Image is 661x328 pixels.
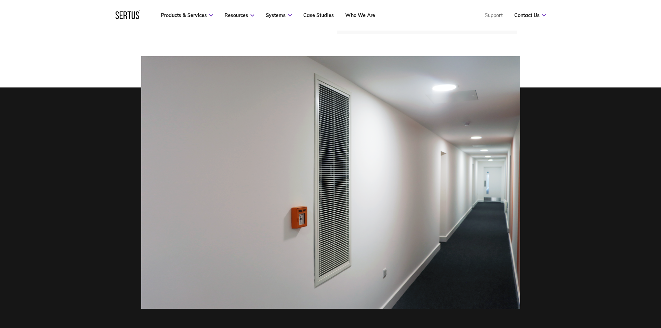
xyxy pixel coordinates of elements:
a: Support [485,12,503,18]
a: Resources [224,12,254,18]
a: Systems [266,12,292,18]
a: Contact Us [514,12,546,18]
a: Case Studies [303,12,334,18]
a: Who We Are [345,12,375,18]
a: Products & Services [161,12,213,18]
